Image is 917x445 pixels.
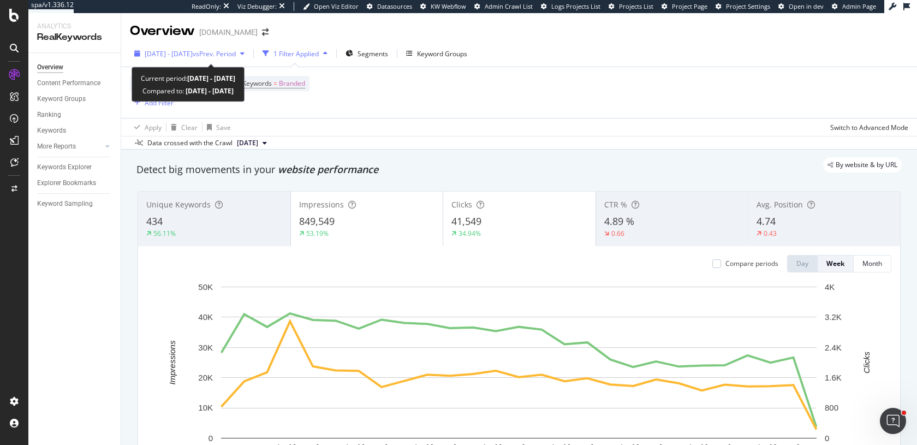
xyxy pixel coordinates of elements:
div: RealKeywords [37,31,112,44]
b: [DATE] - [DATE] [184,86,234,96]
span: Admin Page [842,2,876,10]
div: Keyword Groups [37,93,86,105]
span: Keywords [242,79,272,88]
b: [DATE] - [DATE] [187,74,235,83]
a: Open in dev [778,2,824,11]
span: vs Prev. Period [193,49,236,58]
div: ReadOnly: [192,2,221,11]
div: Apply [145,123,162,132]
button: Day [787,255,818,272]
div: arrow-right-arrow-left [262,28,269,36]
a: Ranking [37,109,113,121]
a: Datasources [367,2,412,11]
a: Admin Page [832,2,876,11]
div: Compared to: [142,85,234,97]
a: Keyword Groups [37,93,113,105]
text: 2.4K [825,343,842,352]
text: 50K [198,282,213,292]
span: Branded [279,76,305,91]
span: By website & by URL [836,162,897,168]
span: Project Page [672,2,707,10]
a: More Reports [37,141,102,152]
span: Open Viz Editor [314,2,359,10]
a: Keywords Explorer [37,162,113,173]
div: Save [216,123,231,132]
span: = [273,79,277,88]
div: 1 Filter Applied [273,49,319,58]
span: Clicks [451,199,472,210]
div: 0.66 [611,229,624,238]
div: Content Performance [37,78,100,89]
div: Keyword Sampling [37,198,93,210]
button: Segments [341,45,392,62]
text: Clicks [862,351,871,373]
text: 0 [825,434,829,443]
button: [DATE] [233,137,271,150]
div: Keyword Groups [417,49,467,58]
span: CTR % [604,199,627,210]
a: Admin Crawl List [474,2,533,11]
span: Project Settings [726,2,770,10]
div: Overview [37,62,63,73]
div: [DOMAIN_NAME] [199,27,258,38]
a: Overview [37,62,113,73]
span: [DATE] - [DATE] [145,49,193,58]
div: Analytics [37,22,112,31]
button: Add Filter [130,96,174,109]
div: 34.94% [458,229,481,238]
a: Project Page [662,2,707,11]
span: Logs Projects List [551,2,600,10]
span: Impressions [299,199,344,210]
text: Impressions [168,340,177,384]
span: 4.74 [757,215,776,228]
span: Avg. Position [757,199,803,210]
div: 0.43 [764,229,777,238]
button: Week [818,255,854,272]
div: Switch to Advanced Mode [830,123,908,132]
div: Viz Debugger: [237,2,277,11]
div: Keywords [37,125,66,137]
div: Overview [130,22,195,40]
button: Month [854,255,891,272]
text: 0 [209,434,213,443]
div: Ranking [37,109,61,121]
text: 1.6K [825,373,842,382]
span: 41,549 [451,215,481,228]
a: Keyword Sampling [37,198,113,210]
div: Clear [181,123,198,132]
text: 4K [825,282,835,292]
span: KW Webflow [431,2,466,10]
div: Explorer Bookmarks [37,177,96,189]
a: Open Viz Editor [303,2,359,11]
div: 53.19% [306,229,329,238]
div: More Reports [37,141,76,152]
span: 4.89 % [604,215,634,228]
span: Unique Keywords [146,199,211,210]
text: 800 [825,403,838,412]
text: 10K [198,403,213,412]
div: Data crossed with the Crawl [147,138,233,148]
text: 30K [198,343,213,352]
div: Week [826,259,844,268]
a: Explorer Bookmarks [37,177,113,189]
a: Keywords [37,125,113,137]
button: Clear [166,118,198,136]
text: 3.2K [825,312,842,322]
span: Datasources [377,2,412,10]
button: Keyword Groups [402,45,472,62]
span: Segments [358,49,388,58]
a: Project Settings [716,2,770,11]
span: Projects List [619,2,653,10]
span: 849,549 [299,215,335,228]
a: Content Performance [37,78,113,89]
div: Month [862,259,882,268]
a: Logs Projects List [541,2,600,11]
div: Keywords Explorer [37,162,92,173]
div: Add Filter [145,98,174,108]
div: Current period: [141,72,235,85]
span: 434 [146,215,163,228]
div: Day [796,259,808,268]
a: Projects List [609,2,653,11]
span: Admin Crawl List [485,2,533,10]
span: 2025 Jun. 30th [237,138,258,148]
